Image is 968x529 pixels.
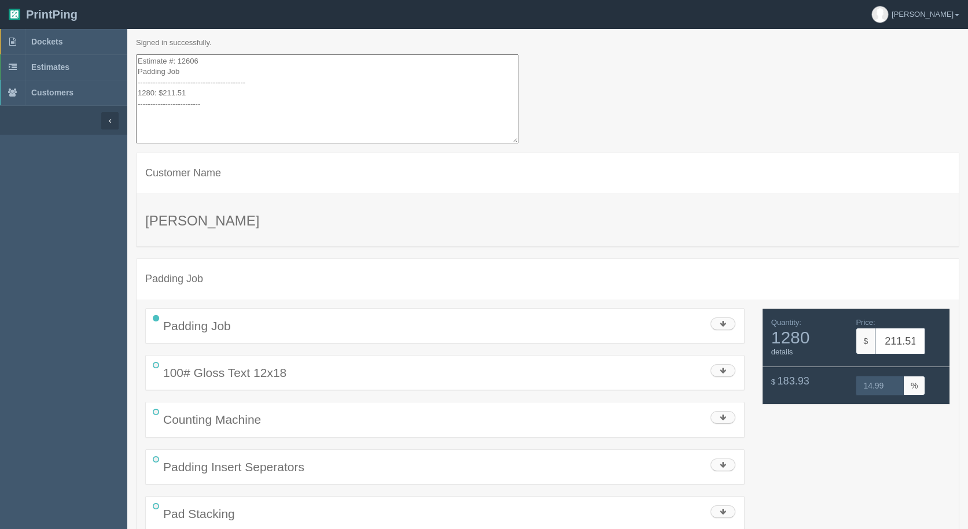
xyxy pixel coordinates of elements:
[771,347,793,356] a: details
[31,88,73,97] span: Customers
[163,413,261,426] span: Counting Machine
[771,328,848,347] span: 1280
[136,54,518,144] textarea: Estimate #: 12606 Padding Job ------------------------------------------- 1280: $211.51 ---------...
[778,375,809,387] span: 183.93
[163,460,304,473] span: Padding Insert Seperators
[872,6,888,23] img: avatar_default-7531ab5dedf162e01f1e0bb0964e6a185e93c5c22dfe317fb01d7f8cd2b1632c.jpg
[163,319,231,332] span: Padding Job
[856,328,875,354] span: $
[145,273,950,285] h4: Padding Job
[145,168,950,179] h4: Customer Name
[904,376,925,395] span: %
[163,507,235,520] span: Pad Stacking
[136,38,959,49] p: Signed in successfully.
[771,378,775,386] span: $
[31,62,69,72] span: Estimates
[31,37,62,46] span: Dockets
[145,213,950,228] h3: [PERSON_NAME]
[9,9,20,20] img: logo-3e63b451c926e2ac314895c53de4908e5d424f24456219fb08d385ab2e579770.png
[163,366,286,379] span: 100# Gloss Text 12x18
[856,318,875,327] span: Price:
[771,318,801,327] span: Quantity:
